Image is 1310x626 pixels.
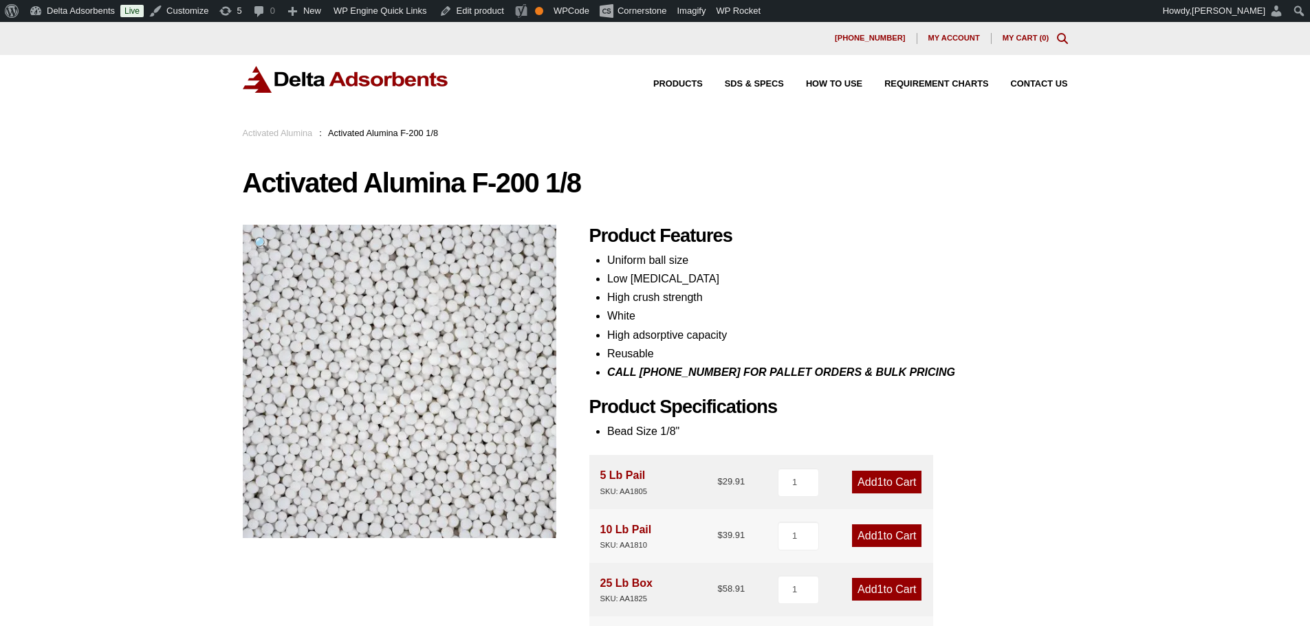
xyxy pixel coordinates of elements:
[607,344,1068,363] li: Reusable
[243,375,556,386] a: Activated Alumina F-200 1/8
[717,583,722,594] span: $
[989,80,1068,89] a: Contact Us
[600,539,652,552] div: SKU: AA1810
[1003,34,1049,42] a: My Cart (0)
[852,471,921,493] a: Add1to Cart
[254,236,270,251] span: 🔍
[607,288,1068,306] li: High crush strength
[319,128,322,138] span: :
[328,128,438,138] span: Activated Alumina F-200 1/8
[725,80,784,89] span: SDS & SPECS
[877,530,884,541] span: 1
[806,80,862,89] span: How to Use
[824,33,917,44] a: [PHONE_NUMBER]
[703,80,784,89] a: SDS & SPECS
[607,422,1068,440] li: Bead Size 1/8"
[877,583,884,595] span: 1
[717,583,745,594] bdi: 58.91
[717,530,745,540] bdi: 39.91
[877,476,884,488] span: 1
[243,225,281,262] a: View full-screen image gallery
[928,34,980,42] span: My account
[600,466,647,498] div: 5 Lb Pail
[607,251,1068,269] li: Uniform ball size
[243,168,1068,197] h1: Activated Alumina F-200 1/8
[120,5,144,17] a: Live
[1042,34,1046,42] span: 0
[607,269,1068,288] li: Low [MEDICAL_DATA]
[717,476,745,487] bdi: 29.91
[852,578,921,601] a: Add1to Cart
[852,524,921,547] a: Add1to Cart
[600,520,652,552] div: 10 Lb Pail
[1192,5,1265,16] span: [PERSON_NAME]
[717,530,722,540] span: $
[589,396,1068,418] h2: Product Specifications
[607,326,1068,344] li: High adsorptive capacity
[243,66,449,93] img: Delta Adsorbents
[589,225,1068,247] h2: Product Features
[717,476,722,487] span: $
[631,80,703,89] a: Products
[600,592,653,605] div: SKU: AA1825
[243,128,313,138] a: Activated Alumina
[862,80,988,89] a: Requirement Charts
[600,574,653,605] div: 25 Lb Box
[653,80,703,89] span: Products
[243,225,556,538] img: Activated Alumina F-200 1/8
[917,33,992,44] a: My account
[784,80,862,89] a: How to Use
[835,34,906,42] span: [PHONE_NUMBER]
[607,366,955,378] i: CALL [PHONE_NUMBER] FOR PALLET ORDERS & BULK PRICING
[884,80,988,89] span: Requirement Charts
[535,7,543,15] div: OK
[1011,80,1068,89] span: Contact Us
[600,485,647,498] div: SKU: AA1805
[1057,33,1068,44] div: Toggle Modal Content
[607,306,1068,325] li: White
